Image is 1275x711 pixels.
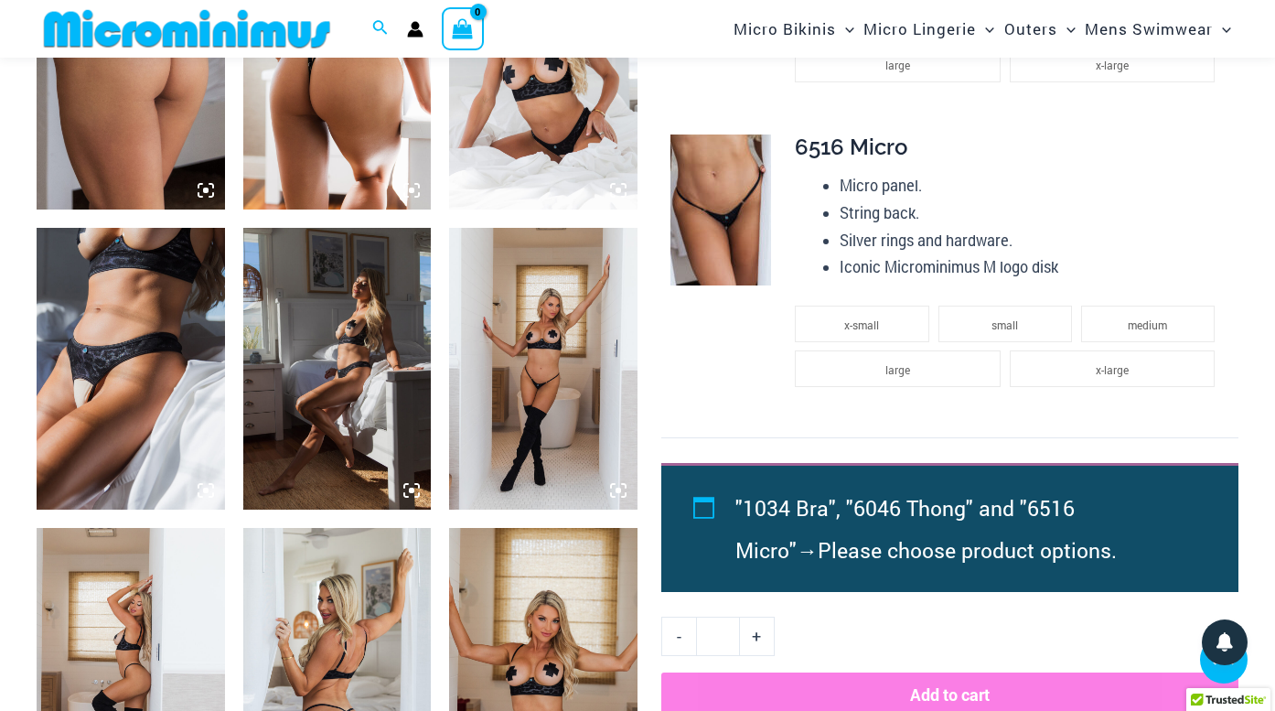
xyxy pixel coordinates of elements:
a: Search icon link [372,17,389,41]
span: large [885,362,910,377]
li: Iconic Microminimus M logo disk [840,253,1224,281]
a: - [661,617,696,655]
li: large [795,46,1000,82]
span: Mens Swimwear [1085,5,1213,52]
a: View Shopping Cart, empty [442,7,484,49]
nav: Site Navigation [726,3,1238,55]
li: String back. [840,199,1224,227]
span: x-large [1096,58,1129,72]
span: Micro Lingerie [863,5,976,52]
li: Micro panel. [840,172,1224,199]
li: x-small [795,306,928,342]
span: "1034 Bra", "6046 Thong" and "6516 Micro" [735,494,1075,564]
span: Micro Bikinis [734,5,836,52]
img: Nights Fall Silver Leopard 6516 Micro [670,135,771,285]
li: → [735,487,1196,571]
a: + [740,617,775,655]
span: Menu Toggle [1213,5,1231,52]
span: Please choose product options. [818,536,1117,564]
span: Outers [1004,5,1057,52]
span: 6516 Micro [795,134,907,160]
span: medium [1128,318,1167,332]
li: large [795,350,1000,387]
a: Micro BikinisMenu ToggleMenu Toggle [729,5,859,52]
a: Mens SwimwearMenu ToggleMenu Toggle [1080,5,1236,52]
a: Account icon link [407,21,423,38]
span: small [991,318,1018,332]
a: Micro LingerieMenu ToggleMenu Toggle [859,5,999,52]
li: medium [1081,306,1215,342]
a: OutersMenu ToggleMenu Toggle [1000,5,1080,52]
li: x-large [1010,46,1215,82]
img: Nights Fall Silver Leopard 1036 Bra 6516 Micro [449,228,637,510]
span: Menu Toggle [836,5,854,52]
li: x-large [1010,350,1215,387]
input: Product quantity [696,617,739,655]
span: Menu Toggle [976,5,994,52]
img: MM SHOP LOGO FLAT [37,8,337,49]
span: Menu Toggle [1057,5,1076,52]
img: Nights Fall Silver Leopard 1036 Bra 6046 Thong [37,228,225,510]
span: large [885,58,910,72]
span: x-large [1096,362,1129,377]
span: x-small [844,318,879,332]
img: Nights Fall Silver Leopard 1036 Bra 6046 Thong [243,228,432,510]
li: small [938,306,1072,342]
li: Silver rings and hardware. [840,227,1224,254]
